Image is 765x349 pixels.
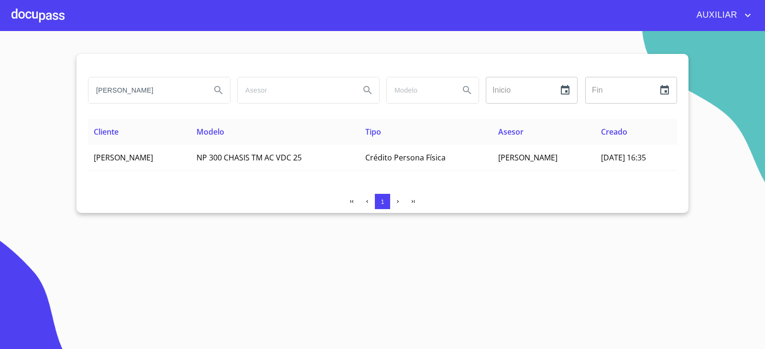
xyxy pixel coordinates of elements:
[94,152,153,163] span: [PERSON_NAME]
[238,77,352,103] input: search
[456,79,479,102] button: Search
[94,127,119,137] span: Cliente
[601,152,646,163] span: [DATE] 16:35
[689,8,742,23] span: AUXILIAR
[356,79,379,102] button: Search
[601,127,627,137] span: Creado
[387,77,452,103] input: search
[207,79,230,102] button: Search
[197,127,224,137] span: Modelo
[498,127,524,137] span: Asesor
[197,152,302,163] span: NP 300 CHASIS TM AC VDC 25
[365,152,446,163] span: Crédito Persona Física
[381,198,384,205] span: 1
[498,152,557,163] span: [PERSON_NAME]
[88,77,203,103] input: search
[375,194,390,209] button: 1
[689,8,754,23] button: account of current user
[365,127,381,137] span: Tipo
